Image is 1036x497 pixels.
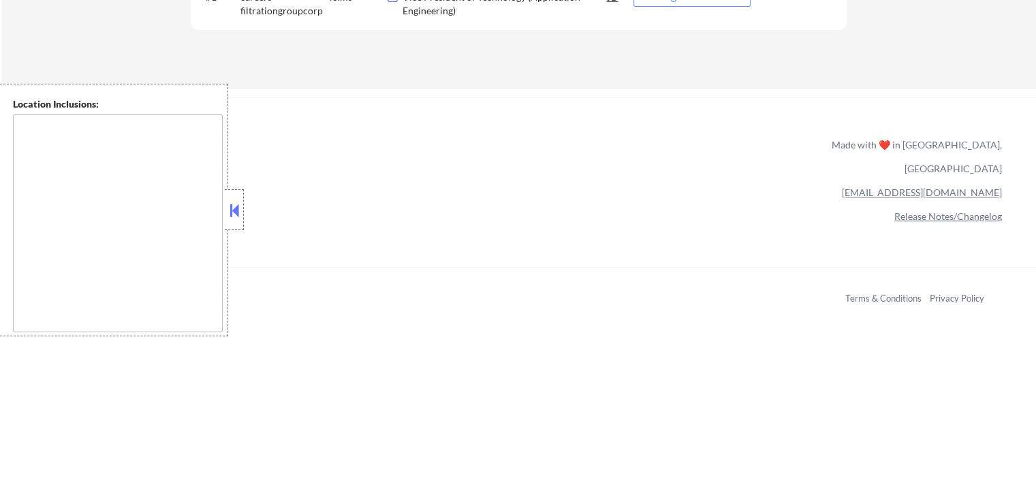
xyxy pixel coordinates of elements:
a: Release Notes/Changelog [894,210,1002,222]
div: Made with ❤️ in [GEOGRAPHIC_DATA], [GEOGRAPHIC_DATA] [826,133,1002,180]
div: Location Inclusions: [13,97,223,111]
a: [EMAIL_ADDRESS][DOMAIN_NAME] [842,187,1002,198]
a: Terms & Conditions [845,293,922,304]
a: Refer & earn free applications 👯‍♀️ [27,152,547,166]
a: Privacy Policy [930,293,984,304]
